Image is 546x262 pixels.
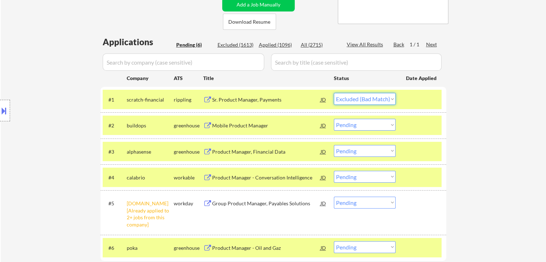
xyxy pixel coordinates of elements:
div: workday [174,200,203,207]
div: JD [320,145,327,158]
div: Applications [103,38,174,46]
div: greenhouse [174,122,203,129]
div: Pending (6) [176,41,212,48]
button: Download Resume [223,14,276,30]
div: greenhouse [174,148,203,155]
div: alphasense [127,148,174,155]
div: buildops [127,122,174,129]
div: Product Manager - Conversation Intelligence [212,174,321,181]
div: greenhouse [174,244,203,252]
div: Date Applied [406,75,438,82]
div: #6 [108,244,121,252]
div: calabrio [127,174,174,181]
div: workable [174,174,203,181]
div: Next [426,41,438,48]
div: Product Manager, Financial Data [212,148,321,155]
div: scratch-financial [127,96,174,103]
div: View All Results [347,41,385,48]
div: Sr. Product Manager, Payments [212,96,321,103]
div: JD [320,241,327,254]
div: 1 / 1 [410,41,426,48]
div: Group Product Manager, Payables Solutions [212,200,321,207]
div: Title [203,75,327,82]
div: JD [320,197,327,210]
div: #4 [108,174,121,181]
div: Status [334,71,396,84]
div: Product Manager - Oil and Gaz [212,244,321,252]
div: Company [127,75,174,82]
div: JD [320,93,327,106]
div: rippling [174,96,203,103]
input: Search by title (case sensitive) [271,53,442,71]
div: All (2715) [301,41,337,48]
div: JD [320,119,327,132]
div: poka [127,244,174,252]
div: [DOMAIN_NAME] [Already applied to 2+ jobs from this company] [127,200,174,228]
input: Search by company (case sensitive) [103,53,264,71]
div: Back [393,41,405,48]
div: Mobile Product Manager [212,122,321,129]
div: #5 [108,200,121,207]
div: Applied (1096) [259,41,295,48]
div: Excluded (1613) [218,41,253,48]
div: JD [320,171,327,184]
div: ATS [174,75,203,82]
